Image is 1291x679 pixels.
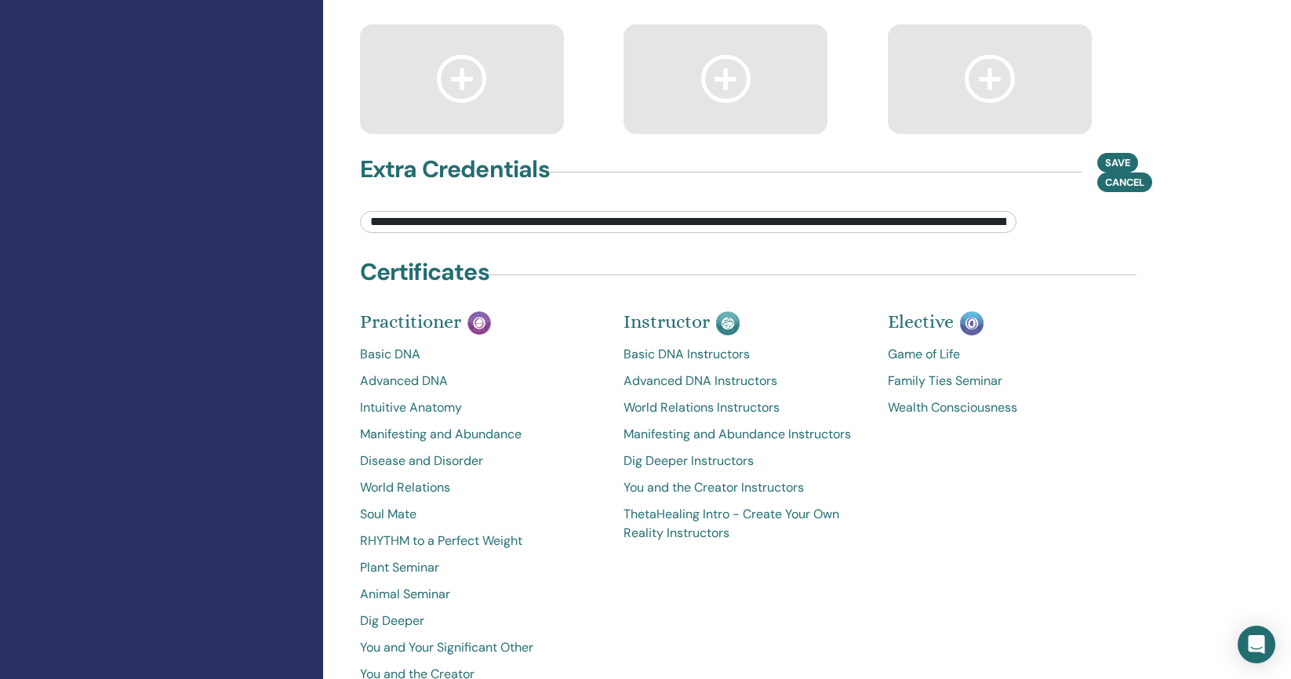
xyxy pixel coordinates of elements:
a: Advanced DNA [360,372,601,390]
a: You and the Creator Instructors [624,478,864,497]
h4: Extra Credentials [360,155,550,183]
a: World Relations [360,478,601,497]
span: Elective [888,310,954,332]
span: Cancel [1105,176,1144,189]
a: Manifesting and Abundance [360,425,601,444]
a: Family Ties Seminar [888,372,1129,390]
a: Plant Seminar [360,558,601,577]
a: Soul Mate [360,505,601,524]
a: Dig Deeper [360,612,601,630]
a: Manifesting and Abundance Instructors [624,425,864,444]
h4: Certificates [360,258,489,286]
span: Practitioner [360,310,461,332]
span: Save [1105,156,1130,169]
a: ThetaHealing Intro - Create Your Own Reality Instructors [624,505,864,543]
a: Advanced DNA Instructors [624,372,864,390]
a: Basic DNA [360,345,601,364]
button: Cancel [1097,172,1152,192]
div: Open Intercom Messenger [1238,626,1275,663]
a: Game of Life [888,345,1129,364]
button: Save [1097,153,1138,172]
a: Wealth Consciousness [888,398,1129,417]
span: Instructor [624,310,710,332]
a: Dig Deeper Instructors [624,452,864,470]
a: Basic DNA Instructors [624,345,864,364]
a: RHYTHM to a Perfect Weight [360,532,601,550]
a: World Relations Instructors [624,398,864,417]
a: Disease and Disorder [360,452,601,470]
a: You and Your Significant Other [360,638,601,657]
a: Animal Seminar [360,585,601,604]
a: Intuitive Anatomy [360,398,601,417]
